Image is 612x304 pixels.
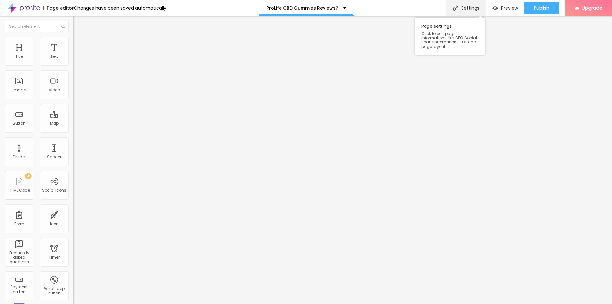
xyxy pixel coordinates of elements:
div: Form [14,222,24,226]
img: view-1.svg [492,5,498,11]
button: Publish [524,2,559,14]
div: Payment button [6,285,32,294]
span: Click to edit page informations like: SEO, Social share informations, URL and page layout. [421,32,479,48]
div: Frequently asked questions [6,251,32,264]
div: Image [13,88,26,92]
div: Page settings [415,18,485,55]
div: Timer [49,255,60,260]
button: Preview [486,2,524,14]
div: Divider [13,155,26,159]
img: Icone [61,25,65,28]
div: Video [49,88,60,92]
iframe: Editor [73,16,612,304]
div: Text [50,54,58,59]
div: Social Icons [42,188,66,193]
div: HTML Code [9,188,30,193]
div: Page editor [43,6,74,10]
div: Button [13,121,25,126]
div: Title [15,54,23,59]
div: Whatsapp button [41,286,67,296]
div: Spacer [47,155,61,159]
img: Icone [453,5,458,11]
div: Changes have been saved automatically [74,6,166,10]
span: Preview [501,5,518,11]
span: Publish [534,5,549,11]
input: Search element [5,21,69,32]
div: Icon [50,222,59,226]
span: Upgrade [582,5,602,11]
div: Map [50,121,59,126]
p: ProLife CBD Gummies Reviews? [266,6,338,10]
